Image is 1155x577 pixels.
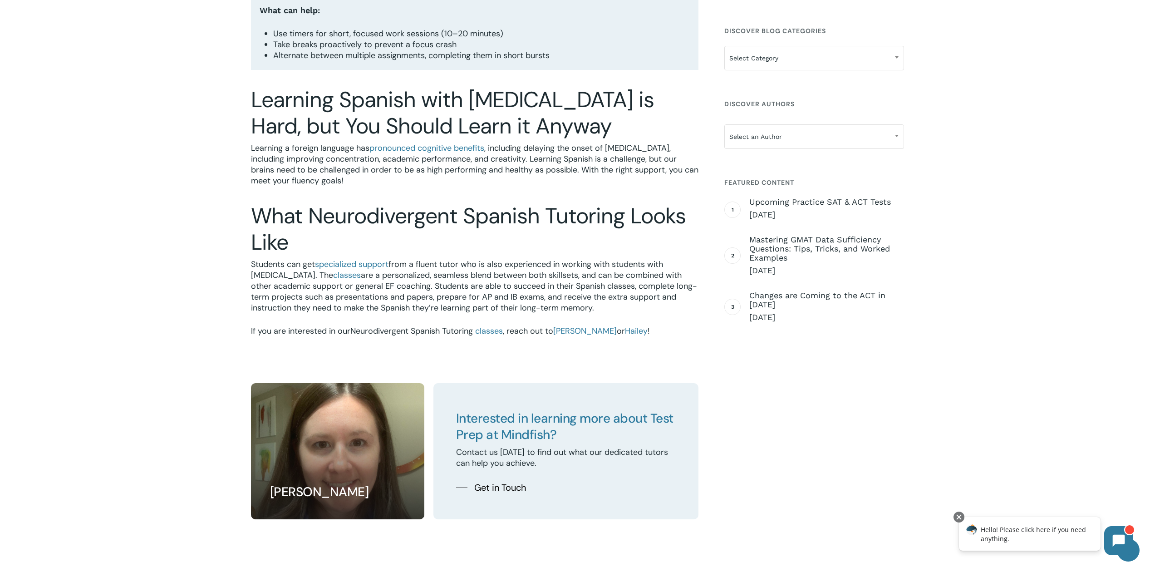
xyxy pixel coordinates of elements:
a: classes [333,270,361,281]
span: Alternate between multiple assignments, completing them in short bursts [273,50,550,61]
a: Changes are Coming to the ACT in [DATE] [DATE] [749,291,904,323]
span: [DATE] [749,209,904,220]
a: pronounced cognitive benefits [369,143,484,153]
a: Hailey [625,325,648,336]
a: Get in Touch [456,481,526,494]
span: or [617,325,625,336]
span: [DATE] [749,265,904,276]
span: What Neurodivergent Spanish Tutoring Looks Like [251,202,686,256]
span: Mastering GMAT Data Sufficiency Questions: Tips, Tricks, and Worked Examples [749,235,904,262]
span: Learning a foreign language has [251,143,369,153]
span: Select Category [724,46,904,70]
span: , reach out to [503,325,553,336]
h4: Discover Authors [724,96,904,112]
span: Select an Author [725,127,904,146]
span: Select an Author [724,124,904,149]
span: Upcoming Practice SAT & ACT Tests [749,197,904,207]
a: Mastering GMAT Data Sufficiency Questions: Tips, Tricks, and Worked Examples [DATE] [749,235,904,276]
a: Neurodivergent Spanish Tutoring [350,325,473,336]
span: [DATE] [749,312,904,323]
h4: Discover Blog Categories [724,23,904,39]
span: ! [648,325,650,336]
span: Interested in learning more about Test Prep at Mindfish? [456,410,673,443]
span: from a fluent tutor who is also experienced in working with students with [MEDICAL_DATA]. The [251,259,663,281]
h4: Featured Content [724,174,904,191]
span: If you are interested in our [251,325,350,336]
a: classes [475,325,503,336]
span: Learning Spanish with [MEDICAL_DATA] is Hard, but You Should Learn it Anyway [251,85,654,140]
span: Changes are Coming to the ACT in [DATE] [749,291,904,309]
a: specialized support [315,259,388,270]
span: Get in Touch [474,481,526,494]
iframe: Chatbot [949,510,1142,564]
span: Students can get [251,259,315,270]
a: Upcoming Practice SAT & ACT Tests [DATE] [749,197,904,220]
b: What can help: [260,5,320,15]
p: Contact us [DATE] to find out what our dedicated tutors can help you achieve. [456,447,676,469]
span: Use timers for short, focused work sessions (10–20 minutes) [273,28,503,39]
span: Select Category [725,49,904,68]
span: , including delaying the onset of [MEDICAL_DATA], including improving concentration, academic per... [251,143,698,186]
span: are a personalized, seamless blend between both skillsets, and can be combined with other academi... [251,270,697,313]
span: Take breaks proactively to prevent a focus crash [273,39,457,50]
a: [PERSON_NAME] [553,325,617,336]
